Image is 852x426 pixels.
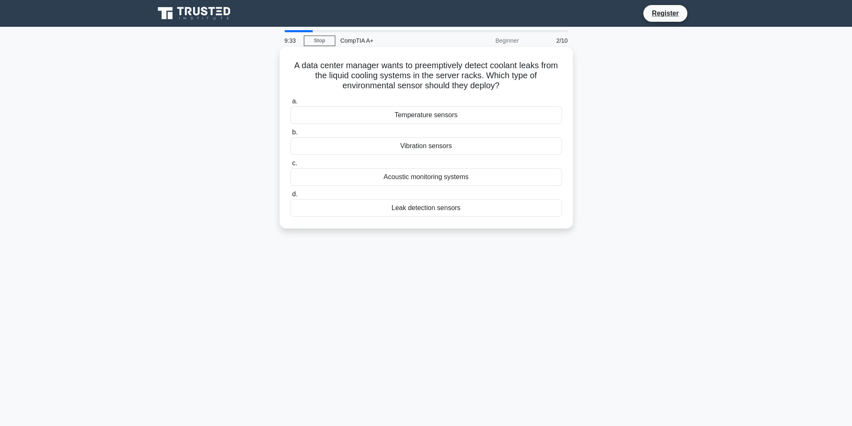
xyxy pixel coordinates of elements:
[290,106,562,124] div: Temperature sensors
[524,32,573,49] div: 2/10
[304,36,335,46] a: Stop
[647,8,684,18] a: Register
[292,128,298,136] span: b.
[290,199,562,217] div: Leak detection sensors
[292,190,298,198] span: d.
[290,60,563,91] h5: A data center manager wants to preemptively detect coolant leaks from the liquid cooling systems ...
[280,32,304,49] div: 9:33
[290,168,562,186] div: Acoustic monitoring systems
[292,159,297,167] span: c.
[335,32,451,49] div: CompTIA A+
[290,137,562,155] div: Vibration sensors
[451,32,524,49] div: Beginner
[292,98,298,105] span: a.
